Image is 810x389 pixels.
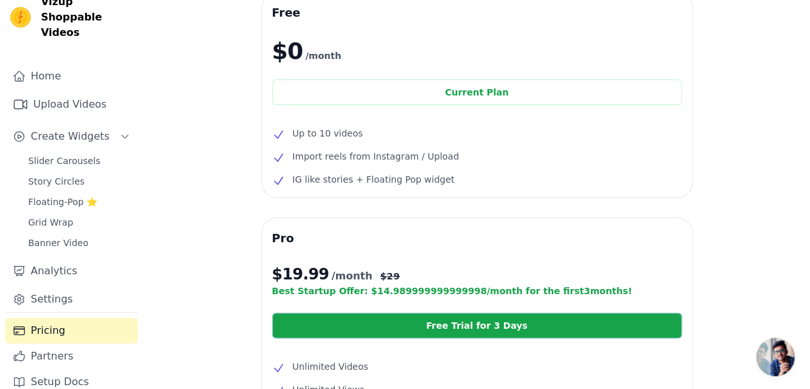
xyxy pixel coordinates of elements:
a: Analytics [5,258,138,284]
a: Grid Wrap [20,213,138,231]
span: Import reels from Instagram / Upload [293,149,459,164]
span: Grid Wrap [28,216,73,229]
div: Current Plan [272,79,682,105]
h3: Free [272,3,682,23]
span: /month [305,48,341,63]
span: Story Circles [28,175,85,188]
a: Upload Videos [5,92,138,117]
a: Home [5,63,138,89]
img: Vizup [10,7,31,28]
span: $ 19.99 [272,264,329,285]
p: Best Startup Offer: $ 14.989999999999998 /month for the first 3 months! [272,285,682,297]
span: Unlimited Videos [293,359,368,374]
button: Create Widgets [5,124,138,149]
a: Story Circles [20,172,138,190]
span: Banner Video [28,236,88,249]
span: Up to 10 videos [293,126,363,141]
a: Open chat [756,338,795,376]
span: /month [332,269,373,284]
a: Settings [5,286,138,312]
span: Slider Carousels [28,154,101,167]
span: IG like stories + Floating Pop widget [293,172,455,187]
a: Partners [5,343,138,369]
span: Floating-Pop ⭐ [28,195,97,208]
a: Banner Video [20,234,138,252]
a: Pricing [5,318,138,343]
h3: Pro [272,228,682,249]
span: Create Widgets [31,129,109,144]
span: $0 [272,38,303,64]
a: Slider Carousels [20,152,138,170]
a: Free Trial for 3 Days [272,313,682,338]
span: $ 29 [380,270,400,283]
a: Floating-Pop ⭐ [20,193,138,211]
